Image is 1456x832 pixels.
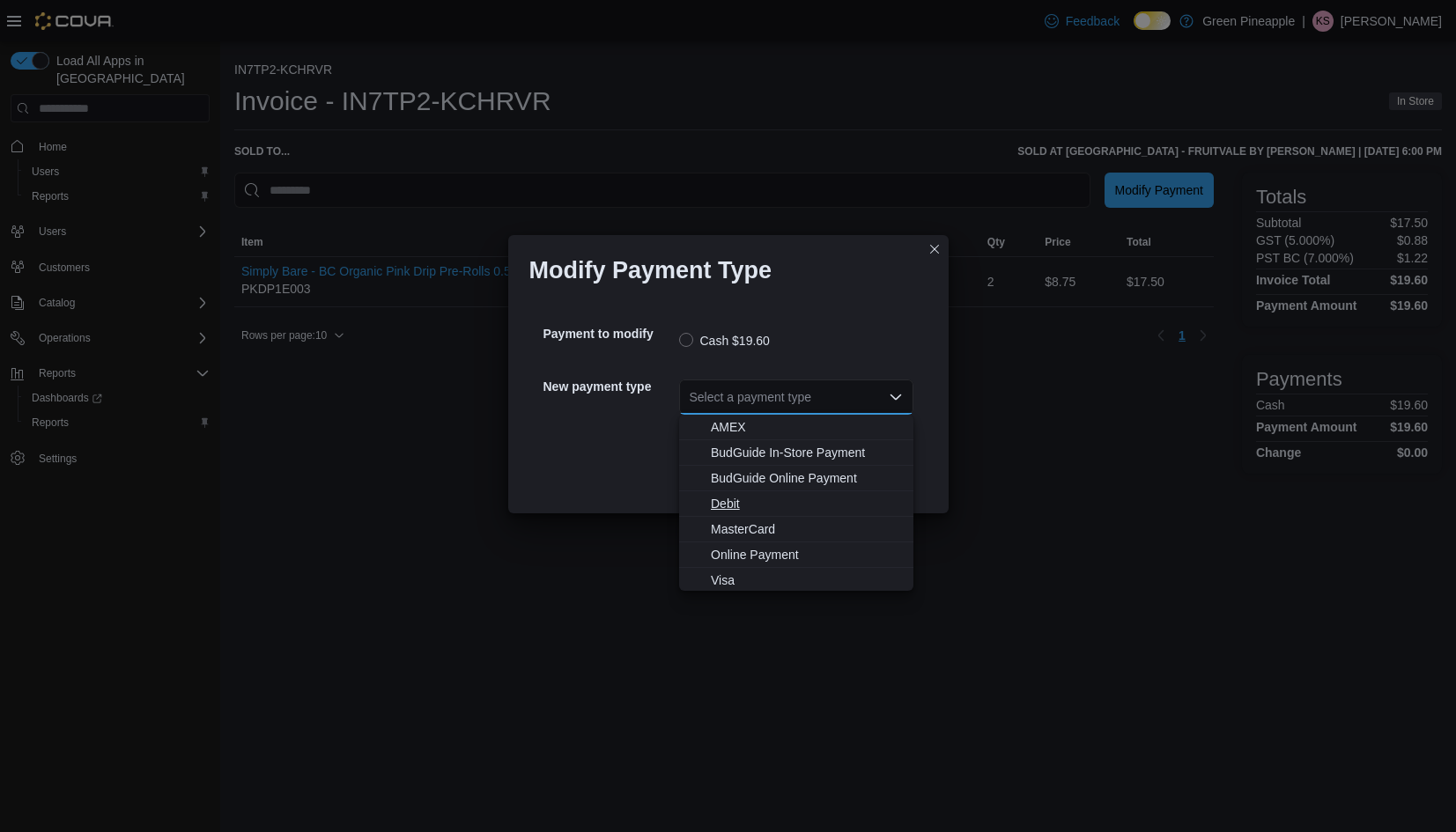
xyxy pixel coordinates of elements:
button: Visa [679,568,913,593]
button: Close list of options [889,390,903,404]
button: BudGuide Online Payment [679,466,913,491]
button: MasterCard [679,517,913,542]
h1: Modify Payment Type [529,256,772,284]
span: Online Payment [711,546,903,563]
span: Visa [711,571,903,589]
button: AMEX [679,415,913,440]
label: Cash $19.60 [679,330,770,351]
input: Accessible screen reader label [690,387,691,408]
span: Debit [711,495,903,512]
span: BudGuide In-Store Payment [711,444,903,461]
span: MasterCard [711,520,903,538]
div: Choose from the following options [679,415,913,593]
button: Closes this modal window [924,239,945,260]
button: BudGuide In-Store Payment [679,440,913,466]
h5: New payment type [543,369,676,404]
button: Online Payment [679,542,913,568]
button: Debit [679,491,913,517]
span: BudGuide Online Payment [711,469,903,487]
span: AMEX [711,418,903,436]
h5: Payment to modify [543,316,676,351]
